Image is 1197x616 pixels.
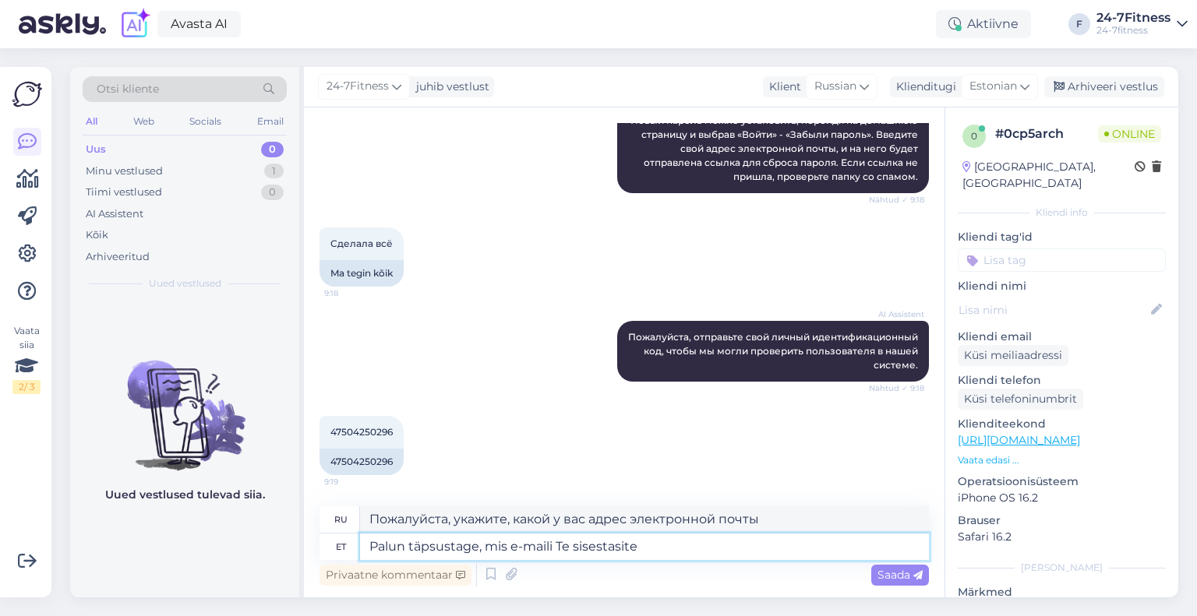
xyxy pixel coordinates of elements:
img: explore-ai [118,8,151,40]
div: Klient [763,79,801,95]
span: 9:19 [324,476,383,488]
a: 24-7Fitness24-7fitness [1096,12,1188,37]
div: Arhiveeri vestlus [1044,76,1164,97]
div: Kõik [86,227,108,243]
span: Otsi kliente [97,81,159,97]
div: juhib vestlust [410,79,489,95]
div: [PERSON_NAME] [958,561,1166,575]
p: Brauser [958,512,1166,529]
img: No chats [70,333,299,473]
div: Küsi telefoninumbrit [958,389,1083,410]
p: Klienditeekond [958,416,1166,432]
div: et [336,533,346,560]
div: Uus [86,142,106,157]
div: Email [254,111,287,132]
div: Privaatne kommentaar [320,565,471,586]
span: Uued vestlused [149,276,221,290]
span: Nähtud ✓ 9:18 [866,382,924,394]
span: Сделала всё [330,238,393,249]
p: Vaata edasi ... [958,453,1166,467]
span: Russian [814,78,856,95]
span: Здравствуйте! Новый пароль можно установить, перейдя на домашнюю страницу и выбрав «Войти» - «Заб... [630,86,920,182]
span: 24-7Fitness [327,78,389,95]
div: [GEOGRAPHIC_DATA], [GEOGRAPHIC_DATA] [962,159,1135,192]
p: Uued vestlused tulevad siia. [105,487,265,503]
div: 0 [261,185,284,200]
div: Aktiivne [936,10,1031,38]
span: 0 [971,130,977,142]
div: 47504250296 [320,449,404,475]
textarea: Palun täpsustage, mis e-maili Te sisestasite [360,533,929,560]
p: Safari 16.2 [958,529,1166,545]
div: Kliendi info [958,206,1166,220]
div: Ma tegin kõik [320,260,404,287]
p: iPhone OS 16.2 [958,490,1166,506]
p: Kliendi telefon [958,372,1166,389]
p: Operatsioonisüsteem [958,473,1166,490]
span: Пожалуйста, отправьте свой личный идентификационный код, чтобы мы могли проверить пользователя в ... [628,331,920,371]
p: Märkmed [958,584,1166,600]
div: Klienditugi [890,79,956,95]
div: Tiimi vestlused [86,185,162,200]
div: AI Assistent [86,206,143,222]
span: 47504250296 [330,426,393,438]
div: F [1068,13,1090,35]
div: All [83,111,101,132]
div: 0 [261,142,284,157]
p: Kliendi email [958,329,1166,345]
p: Kliendi tag'id [958,229,1166,245]
div: Socials [186,111,224,132]
div: ru [334,506,348,533]
a: Avasta AI [157,11,241,37]
span: Saada [877,568,923,582]
div: 1 [264,164,284,179]
div: Web [130,111,157,132]
span: Online [1098,125,1161,143]
a: [URL][DOMAIN_NAME] [958,433,1080,447]
span: Estonian [969,78,1017,95]
div: 2 / 3 [12,380,41,394]
div: Minu vestlused [86,164,163,179]
div: Küsi meiliaadressi [958,345,1068,366]
div: 24-7fitness [1096,24,1171,37]
div: Vaata siia [12,324,41,394]
div: 24-7Fitness [1096,12,1171,24]
textarea: Пожалуйста, укажите, какой у вас адрес электронной почты [360,506,929,533]
div: # 0cp5arch [995,125,1098,143]
span: AI Assistent [866,308,924,320]
p: Kliendi nimi [958,278,1166,294]
input: Lisa tag [958,248,1166,272]
span: 9:18 [324,287,383,299]
input: Lisa nimi [959,301,1148,319]
div: Arhiveeritud [86,249,150,265]
span: Nähtud ✓ 9:18 [866,194,924,206]
img: Askly Logo [12,79,42,109]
